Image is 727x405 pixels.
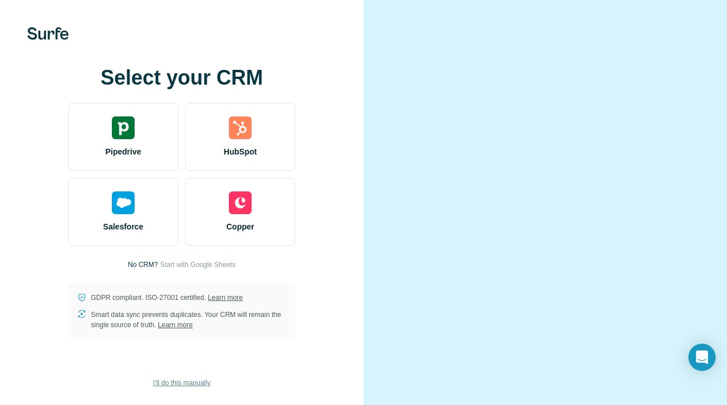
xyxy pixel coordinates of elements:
[158,321,193,329] a: Learn more
[91,293,243,303] p: GDPR compliant. ISO-27001 certified.
[160,260,236,270] button: Start with Google Sheets
[112,191,135,214] img: salesforce's logo
[224,146,257,157] span: HubSpot
[145,374,218,391] button: I’ll do this manually
[103,221,144,232] span: Salesforce
[153,378,210,388] span: I’ll do this manually
[227,221,254,232] span: Copper
[229,116,252,139] img: hubspot's logo
[91,310,286,330] p: Smart data sync prevents duplicates. Your CRM will remain the single source of truth.
[688,344,716,371] div: Open Intercom Messenger
[208,294,243,302] a: Learn more
[128,260,158,270] p: No CRM?
[229,191,252,214] img: copper's logo
[112,116,135,139] img: pipedrive's logo
[105,146,141,157] span: Pipedrive
[68,66,295,89] h1: Select your CRM
[27,27,69,40] img: Surfe's logo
